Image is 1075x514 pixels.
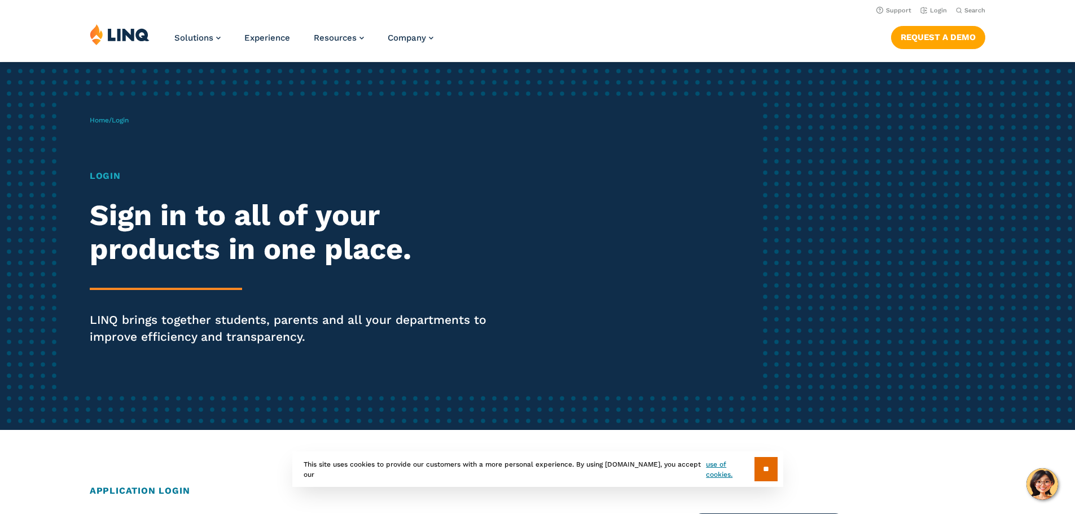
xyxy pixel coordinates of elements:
[174,33,213,43] span: Solutions
[964,7,985,14] span: Search
[388,33,426,43] span: Company
[956,6,985,15] button: Open Search Bar
[244,33,290,43] a: Experience
[90,116,129,124] span: /
[90,24,150,45] img: LINQ | K‑12 Software
[90,169,504,183] h1: Login
[314,33,364,43] a: Resources
[388,33,433,43] a: Company
[876,7,911,14] a: Support
[90,199,504,266] h2: Sign in to all of your products in one place.
[314,33,357,43] span: Resources
[891,24,985,49] nav: Button Navigation
[706,459,754,480] a: use of cookies.
[891,26,985,49] a: Request a Demo
[112,116,129,124] span: Login
[174,33,221,43] a: Solutions
[1026,468,1058,500] button: Hello, have a question? Let’s chat.
[174,24,433,61] nav: Primary Navigation
[292,451,783,487] div: This site uses cookies to provide our customers with a more personal experience. By using [DOMAIN...
[90,311,504,345] p: LINQ brings together students, parents and all your departments to improve efficiency and transpa...
[920,7,947,14] a: Login
[90,116,109,124] a: Home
